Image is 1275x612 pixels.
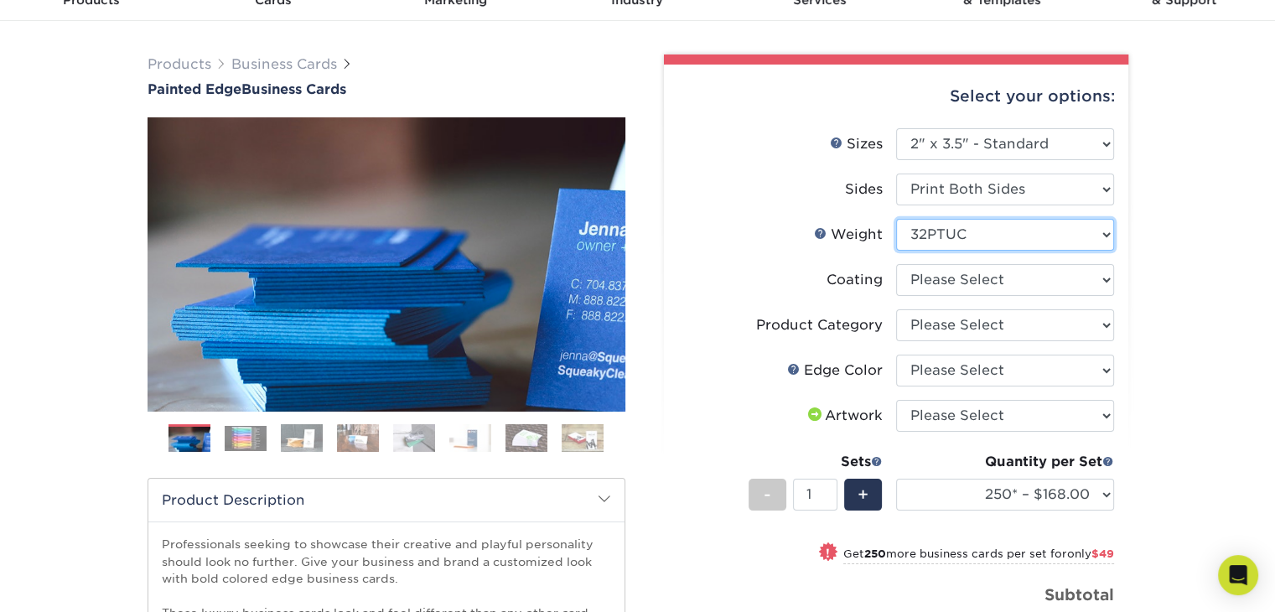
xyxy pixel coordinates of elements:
[1218,555,1258,595] div: Open Intercom Messenger
[756,315,883,335] div: Product Category
[393,424,435,453] img: Business Cards 05
[827,270,883,290] div: Coating
[337,424,379,453] img: Business Cards 04
[896,452,1114,472] div: Quantity per Set
[562,424,604,453] img: Business Cards 08
[1067,547,1114,560] span: only
[830,134,883,154] div: Sizes
[231,56,337,72] a: Business Cards
[168,418,210,460] img: Business Cards 01
[148,479,625,521] h2: Product Description
[505,424,547,453] img: Business Cards 07
[805,406,883,426] div: Artwork
[148,81,241,97] span: Painted Edge
[1044,585,1114,604] strong: Subtotal
[864,547,886,560] strong: 250
[225,426,267,451] img: Business Cards 02
[787,360,883,381] div: Edge Color
[148,81,625,97] a: Painted EdgeBusiness Cards
[449,424,491,453] img: Business Cards 06
[148,25,625,503] img: Painted Edge 01
[814,225,883,245] div: Weight
[749,452,883,472] div: Sets
[148,81,625,97] h1: Business Cards
[148,56,211,72] a: Products
[4,561,143,606] iframe: Google Customer Reviews
[281,424,323,453] img: Business Cards 03
[845,179,883,200] div: Sides
[764,482,771,507] span: -
[826,544,830,562] span: !
[858,482,868,507] span: +
[1091,547,1114,560] span: $49
[677,65,1115,128] div: Select your options:
[843,547,1114,564] small: Get more business cards per set for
